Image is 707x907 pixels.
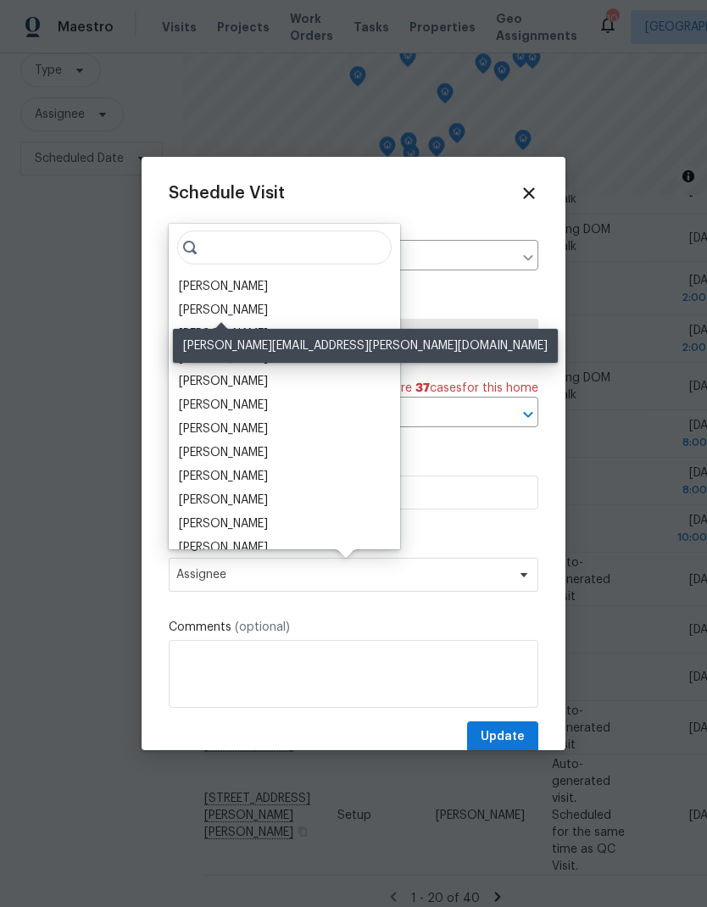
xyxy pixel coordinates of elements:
[169,223,538,240] label: Home
[179,397,268,414] div: [PERSON_NAME]
[179,468,268,485] div: [PERSON_NAME]
[179,278,268,295] div: [PERSON_NAME]
[481,726,525,748] span: Update
[179,373,268,390] div: [PERSON_NAME]
[235,621,290,633] span: (optional)
[179,302,268,319] div: [PERSON_NAME]
[179,539,268,556] div: [PERSON_NAME]
[169,185,285,202] span: Schedule Visit
[179,420,268,437] div: [PERSON_NAME]
[179,326,268,342] div: [PERSON_NAME]
[516,403,540,426] button: Open
[179,444,268,461] div: [PERSON_NAME]
[362,380,538,397] span: There are case s for this home
[520,184,538,203] span: Close
[176,568,509,581] span: Assignee
[173,329,558,363] div: [PERSON_NAME][EMAIL_ADDRESS][PERSON_NAME][DOMAIN_NAME]
[169,619,538,636] label: Comments
[179,492,268,509] div: [PERSON_NAME]
[467,721,538,753] button: Update
[415,382,430,394] span: 37
[179,515,268,532] div: [PERSON_NAME]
